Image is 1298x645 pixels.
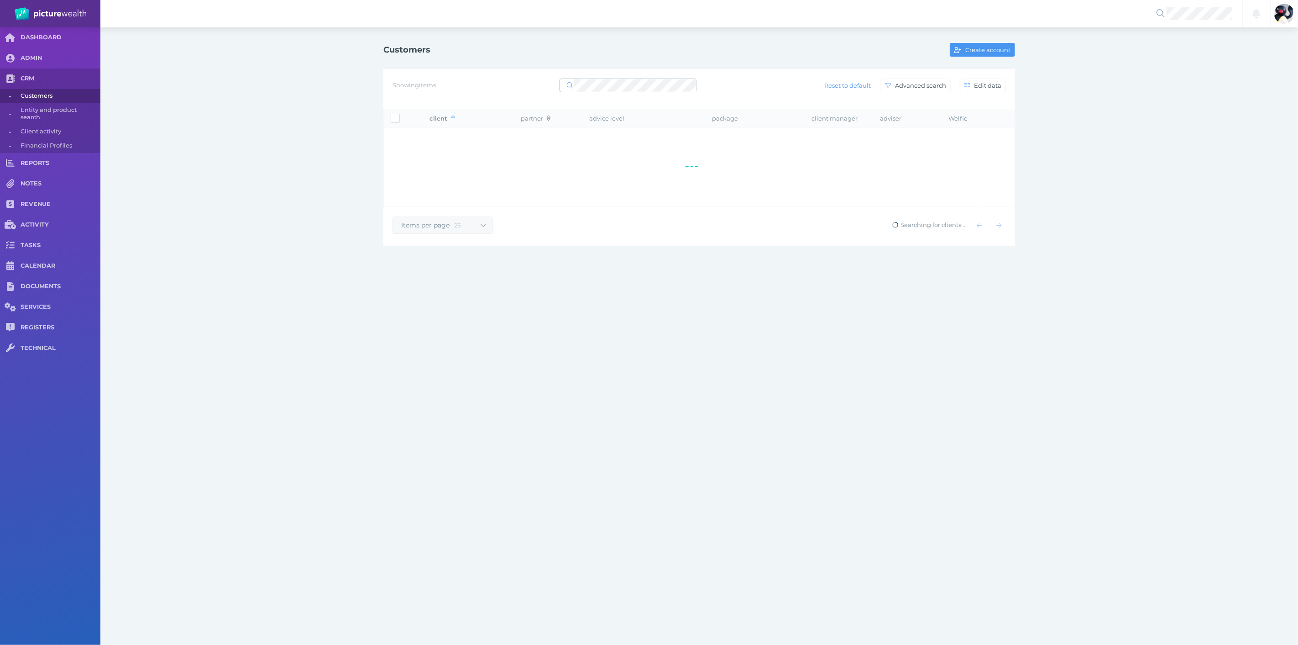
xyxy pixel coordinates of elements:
span: SERVICES [21,303,100,311]
th: Welfie [942,109,979,128]
span: TASKS [21,242,100,249]
span: Customers [21,89,97,103]
button: Show previous page [973,218,987,232]
span: Searching for clients... [892,221,965,228]
span: TECHNICAL [21,344,100,352]
span: Showing items [393,81,436,89]
h1: Customers [383,45,430,55]
button: Show next page [992,218,1006,232]
span: Items per page [393,221,454,229]
span: DOCUMENTS [21,283,100,291]
button: Reset to default [820,79,875,92]
span: Edit data [972,82,1005,89]
span: REGISTERS [21,324,100,332]
span: Client activity [21,125,97,139]
span: ACTIVITY [21,221,100,229]
button: Edit data [960,79,1006,92]
span: Entity and product search [21,103,97,125]
th: package [705,109,805,128]
span: CALENDAR [21,262,100,270]
span: REVENUE [21,201,100,208]
th: advice level [582,109,705,128]
span: REPORTS [21,159,100,167]
span: ADMIN [21,54,100,62]
span: client [429,115,455,122]
span: Advanced search [893,82,950,89]
th: client manager [805,109,874,128]
th: adviser [874,109,942,128]
span: CRM [21,75,100,83]
span: DASHBOARD [21,34,100,42]
img: PW [15,7,86,20]
span: partner [521,115,550,122]
span: Create account [963,46,1015,53]
button: Create account [950,43,1015,57]
img: Tory Richardson [1274,4,1294,24]
button: Advanced search [881,79,951,92]
span: NOTES [21,180,100,188]
span: Reset to default [821,82,875,89]
span: Financial Profiles [21,139,97,153]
